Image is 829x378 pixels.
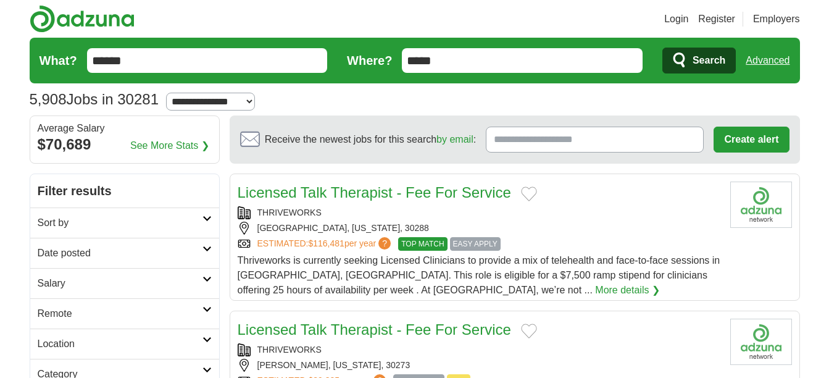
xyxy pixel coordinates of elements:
[450,237,501,251] span: EASY APPLY
[38,276,202,291] h2: Salary
[308,238,344,248] span: $116,481
[238,343,720,356] div: THRIVEWORKS
[398,237,447,251] span: TOP MATCH
[30,268,219,298] a: Salary
[238,184,511,201] a: Licensed Talk Therapist - Fee For Service
[238,222,720,235] div: [GEOGRAPHIC_DATA], [US_STATE], 30288
[30,208,219,238] a: Sort by
[38,216,202,230] h2: Sort by
[30,238,219,268] a: Date posted
[347,51,392,70] label: Where?
[40,51,77,70] label: What?
[521,187,537,201] button: Add to favorite jobs
[730,319,792,365] img: Company logo
[30,5,135,33] img: Adzuna logo
[693,48,725,73] span: Search
[664,12,688,27] a: Login
[257,237,394,251] a: ESTIMATED:$116,481per year?
[130,138,209,153] a: See More Stats ❯
[714,127,789,153] button: Create alert
[30,298,219,329] a: Remote
[30,174,219,208] h2: Filter results
[730,182,792,228] img: Company logo
[30,88,67,111] span: 5,908
[595,283,660,298] a: More details ❯
[436,134,473,145] a: by email
[662,48,736,73] button: Search
[521,324,537,338] button: Add to favorite jobs
[753,12,800,27] a: Employers
[698,12,735,27] a: Register
[38,337,202,351] h2: Location
[265,132,476,147] span: Receive the newest jobs for this search :
[38,246,202,261] h2: Date posted
[746,48,789,73] a: Advanced
[38,124,212,133] div: Average Salary
[238,255,720,295] span: Thriveworks is currently seeking Licensed Clinicians to provide a mix of telehealth and face-to-f...
[30,329,219,359] a: Location
[238,359,720,372] div: [PERSON_NAME], [US_STATE], 30273
[238,321,511,338] a: Licensed Talk Therapist - Fee For Service
[38,306,202,321] h2: Remote
[378,237,391,250] span: ?
[38,133,212,156] div: $70,689
[238,206,720,219] div: THRIVEWORKS
[30,91,159,107] h1: Jobs in 30281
